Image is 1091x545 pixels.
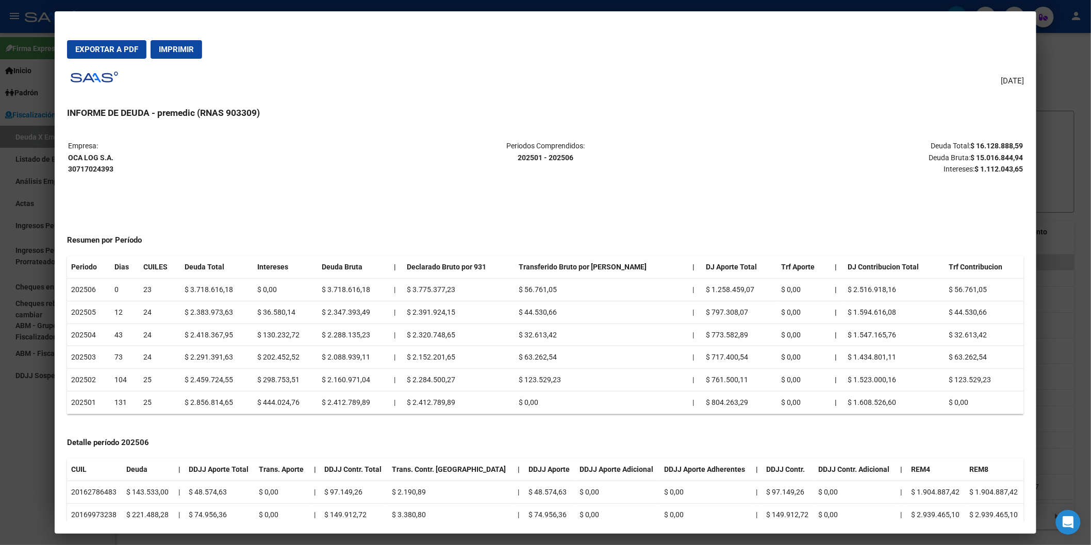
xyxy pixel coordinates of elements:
[67,301,110,323] td: 202505
[318,279,390,301] td: $ 3.718.616,18
[185,503,255,526] td: $ 74.956,36
[945,256,1024,278] th: Trf Contribucion
[110,301,139,323] td: 12
[253,323,318,346] td: $ 130.232,72
[945,279,1024,301] td: $ 56.761,05
[139,323,180,346] td: 24
[763,458,815,481] th: DDJJ Contr.
[831,301,844,323] th: |
[310,503,321,526] td: |
[945,391,1024,414] td: $ 0,00
[778,369,831,391] td: $ 0,00
[778,346,831,369] td: $ 0,00
[390,391,403,414] td: |
[181,256,253,278] th: Deuda Total
[181,391,253,414] td: $ 2.856.814,65
[1056,510,1081,535] div: Open Intercom Messenger
[515,391,689,414] td: $ 0,00
[815,503,897,526] td: $ 0,00
[778,279,831,301] td: $ 0,00
[318,256,390,278] th: Deuda Bruta
[174,503,185,526] td: |
[660,458,752,481] th: DDJJ Aporte Adherentes
[844,323,945,346] td: $ 1.547.165,76
[110,279,139,301] td: 0
[181,323,253,346] td: $ 2.418.367,95
[255,458,310,481] th: Trans. Aporte
[702,346,778,369] td: $ 717.400,54
[1001,75,1024,87] span: [DATE]
[253,301,318,323] td: $ 36.580,14
[390,279,403,301] td: |
[974,165,1023,173] strong: $ 1.112.043,65
[181,279,253,301] td: $ 3.718.616,18
[945,346,1024,369] td: $ 63.262,54
[907,503,965,526] td: $ 2.939.465,10
[702,391,778,414] td: $ 804.263,29
[139,301,180,323] td: 24
[67,279,110,301] td: 202506
[67,106,1024,120] h3: INFORME DE DEUDA - premedic (RNAS 903309)
[897,481,907,503] td: |
[67,256,110,278] th: Periodo
[844,301,945,323] td: $ 1.594.616,08
[966,481,1024,503] td: $ 1.904.887,42
[110,256,139,278] th: Dias
[966,503,1024,526] td: $ 2.939.465,10
[702,301,778,323] td: $ 797.308,07
[388,503,514,526] td: $ 3.380,80
[752,458,763,481] th: |
[752,503,763,526] td: |
[318,323,390,346] td: $ 2.288.135,23
[403,301,515,323] td: $ 2.391.924,15
[174,458,185,481] th: |
[181,369,253,391] td: $ 2.459.724,55
[67,391,110,414] td: 202501
[763,481,815,503] td: $ 97.149,26
[688,279,702,301] td: |
[390,323,403,346] td: |
[253,391,318,414] td: $ 444.024,76
[575,503,660,526] td: $ 0,00
[253,256,318,278] th: Intereses
[75,45,138,54] span: Exportar a PDF
[945,323,1024,346] td: $ 32.613,42
[660,481,752,503] td: $ 0,00
[907,458,965,481] th: REM4
[139,369,180,391] td: 25
[181,301,253,323] td: $ 2.383.973,63
[174,481,185,503] td: |
[844,369,945,391] td: $ 1.523.000,16
[970,154,1023,162] strong: $ 15.016.844,94
[122,481,174,503] td: $ 143.533,00
[831,391,844,414] th: |
[688,256,702,278] th: |
[185,481,255,503] td: $ 48.574,63
[318,346,390,369] td: $ 2.088.939,11
[253,279,318,301] td: $ 0,00
[897,503,907,526] td: |
[945,369,1024,391] td: $ 123.529,23
[388,458,514,481] th: Trans. Contr. [GEOGRAPHIC_DATA]
[705,140,1023,175] p: Deuda Total: Deuda Bruta: Intereses:
[67,346,110,369] td: 202503
[831,256,844,278] th: |
[702,369,778,391] td: $ 761.500,11
[388,481,514,503] td: $ 2.190,89
[110,391,139,414] td: 131
[897,458,907,481] th: |
[515,256,689,278] th: Transferido Bruto por [PERSON_NAME]
[403,391,515,414] td: $ 2.412.789,89
[575,458,660,481] th: DDJJ Aporte Adicional
[68,154,113,174] strong: OCA LOG S.A. 30717024393
[139,256,180,278] th: CUILES
[515,279,689,301] td: $ 56.761,05
[518,154,573,162] strong: 202501 - 202506
[514,503,525,526] td: |
[110,346,139,369] td: 73
[831,369,844,391] th: |
[387,140,704,164] p: Periodos Comprendidos:
[844,256,945,278] th: DJ Contribucion Total
[181,346,253,369] td: $ 2.291.391,63
[515,323,689,346] td: $ 32.613,42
